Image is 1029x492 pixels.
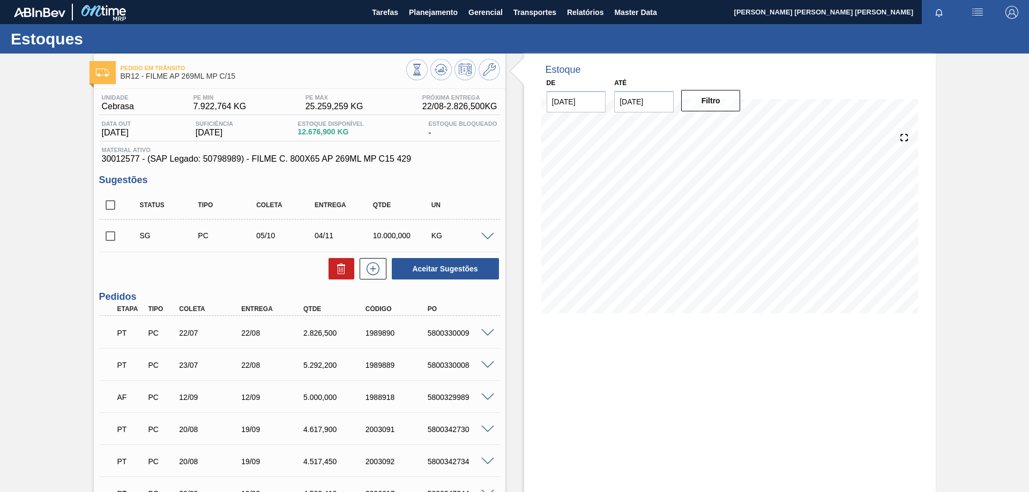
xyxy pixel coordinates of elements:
span: 7.922,764 KG [193,102,246,111]
div: 04/11/2025 [312,231,377,240]
div: Pedido de Compra [145,457,177,466]
span: 30012577 - (SAP Legado: 50798989) - FILME C. 800X65 AP 269ML MP C15 429 [102,154,497,164]
span: Material ativo [102,147,497,153]
span: 22/08 - 2.826,500 KG [422,102,497,111]
span: Planejamento [409,6,458,19]
div: 05/10/2025 [253,231,318,240]
span: Transportes [513,6,556,19]
span: Suficiência [196,120,233,127]
img: TNhmsLtSVTkK8tSr43FrP2fwEKptu5GPRR3wAAAABJRU5ErkJggg== [14,7,65,17]
button: Visão Geral dos Estoques [406,59,428,80]
span: Relatórios [567,6,603,19]
div: 5800342734 [425,457,495,466]
span: Pedido em Trânsito [121,65,406,71]
div: 5800330008 [425,361,495,369]
label: Até [614,79,627,87]
div: Pedido de Compra [195,231,260,240]
div: 2003091 [363,425,433,434]
h3: Sugestões [99,175,500,186]
div: Coleta [253,201,318,209]
div: Tipo [195,201,260,209]
button: Atualizar Gráfico [430,59,452,80]
div: 19/09/2025 [238,457,308,466]
span: [DATE] [102,128,131,138]
div: Qtde [370,201,435,209]
span: PE MAX [305,94,363,101]
button: Notificações [922,5,956,20]
button: Aceitar Sugestões [392,258,499,279]
div: 12/09/2025 [238,393,308,402]
span: Estoque Bloqueado [428,120,497,127]
input: dd/mm/yyyy [614,91,674,112]
div: 1989889 [363,361,433,369]
span: Unidade [102,94,134,101]
div: - [426,120,499,138]
div: Qtde [301,305,370,313]
div: KG [429,231,494,240]
p: PT [117,361,144,369]
div: 2.826,500 [301,329,370,337]
button: Programar Estoque [454,59,476,80]
div: Pedido em Trânsito [115,353,147,377]
div: Entrega [312,201,377,209]
div: Pedido de Compra [145,329,177,337]
div: Coleta [176,305,246,313]
div: 22/08/2025 [238,329,308,337]
div: 5800329989 [425,393,495,402]
span: Gerencial [468,6,503,19]
div: 20/08/2025 [176,457,246,466]
div: Pedido de Compra [145,361,177,369]
span: 12.676,900 KG [298,128,364,136]
div: Estoque [546,64,581,75]
div: Sugestão Criada [137,231,202,240]
div: 5.292,200 [301,361,370,369]
button: Ir ao Master Data / Geral [479,59,500,80]
div: 20/08/2025 [176,425,246,434]
label: De [547,79,556,87]
div: 5800330009 [425,329,495,337]
p: PT [117,457,144,466]
p: PT [117,425,144,434]
div: UN [429,201,494,209]
div: 5.000,000 [301,393,370,402]
p: PT [117,329,144,337]
span: [DATE] [196,128,233,138]
span: Master Data [614,6,657,19]
div: 4.617,900 [301,425,370,434]
h1: Estoques [11,33,201,45]
img: Logout [1005,6,1018,19]
div: Código [363,305,433,313]
div: Pedido de Compra [145,425,177,434]
img: userActions [971,6,984,19]
div: 22/07/2025 [176,329,246,337]
div: Aguardando Faturamento [115,385,147,409]
div: 1988918 [363,393,433,402]
div: Pedido em Trânsito [115,321,147,345]
span: Data out [102,120,131,127]
div: Entrega [238,305,308,313]
div: Aceitar Sugestões [386,257,500,281]
div: Pedido em Trânsito [115,450,147,473]
input: dd/mm/yyyy [547,91,606,112]
div: 10.000,000 [370,231,435,240]
button: Filtro [681,90,741,111]
span: Tarefas [372,6,398,19]
div: PO [425,305,495,313]
h3: Pedidos [99,291,500,302]
div: Nova sugestão [354,258,386,279]
span: BR12 - FILME AP 269ML MP C/15 [121,72,406,80]
div: 2003092 [363,457,433,466]
div: Tipo [145,305,177,313]
div: Pedido em Trânsito [115,418,147,441]
span: Próxima Entrega [422,94,497,101]
div: Excluir Sugestões [323,258,354,279]
div: 23/07/2025 [176,361,246,369]
span: PE MIN [193,94,246,101]
span: Cebrasa [102,102,134,111]
div: Status [137,201,202,209]
span: 25.259,259 KG [305,102,363,111]
div: Etapa [115,305,147,313]
div: 1989890 [363,329,433,337]
div: 19/09/2025 [238,425,308,434]
div: 5800342730 [425,425,495,434]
